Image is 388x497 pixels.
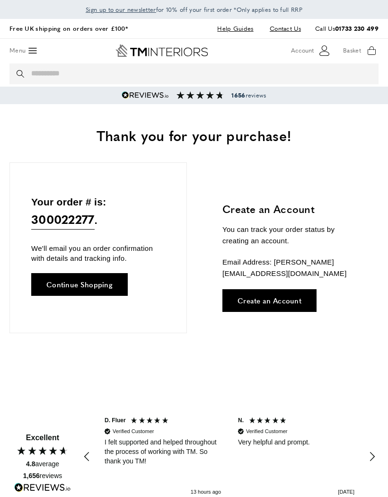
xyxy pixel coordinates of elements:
p: You can track your order status by creating an account. [222,224,357,247]
span: Create an Account [238,297,301,304]
span: 300022277 [31,210,95,229]
div: 5 Stars [130,417,171,426]
a: Sign up to our newsletter [86,5,156,14]
span: Thank you for your purchase! [97,125,291,145]
div: N. [238,417,244,425]
span: Account [291,45,314,55]
img: Reviews section [176,91,224,99]
h3: Create an Account [222,202,357,216]
div: D. Fluer [105,417,126,425]
div: reviews [23,471,62,481]
a: Contact Us [263,22,301,35]
a: Go to Home page [115,44,208,57]
button: Search [17,63,26,84]
div: Verified Customer [246,428,287,435]
div: 13 hours ago [191,488,221,496]
a: 01733 230 499 [335,24,379,33]
span: 1,656 [23,472,40,479]
div: Verified Customer [113,428,154,435]
img: Reviews.io 5 stars [122,91,169,99]
span: Menu [9,45,26,55]
button: Customer Account [291,44,331,58]
a: Read more reviews on REVIEWS.io [14,483,71,495]
div: 4.80 Stars [16,445,69,456]
p: Your order # is: . [31,194,165,230]
div: [DATE] [338,488,354,496]
div: 5 Stars [248,417,290,426]
div: REVIEWS.io Carousel Scroll Right [361,445,383,468]
p: Call Us [315,24,379,34]
span: Continue Shopping [46,281,113,288]
span: reviews [231,91,266,99]
strong: 1656 [231,91,245,99]
div: average [26,460,59,469]
div: Excellent [26,433,59,443]
p: We'll email you an order confirmation with details and tracking info. [31,243,165,263]
div: I felt supported and helped throughout the process of working with TM. So thank you TM! [105,438,221,466]
a: Free UK shipping on orders over £100* [9,24,128,33]
a: Continue Shopping [31,273,128,296]
a: Create an Account [222,289,317,312]
div: REVIEWS.io Carousel Scroll Left [76,445,98,468]
span: for 10% off your first order *Only applies to full RRP [86,5,302,14]
a: Help Guides [210,22,260,35]
p: Email Address: [PERSON_NAME][EMAIL_ADDRESS][DOMAIN_NAME] [222,257,357,279]
div: Very helpful and prompt. [238,438,354,447]
span: 4.8 [26,460,35,468]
